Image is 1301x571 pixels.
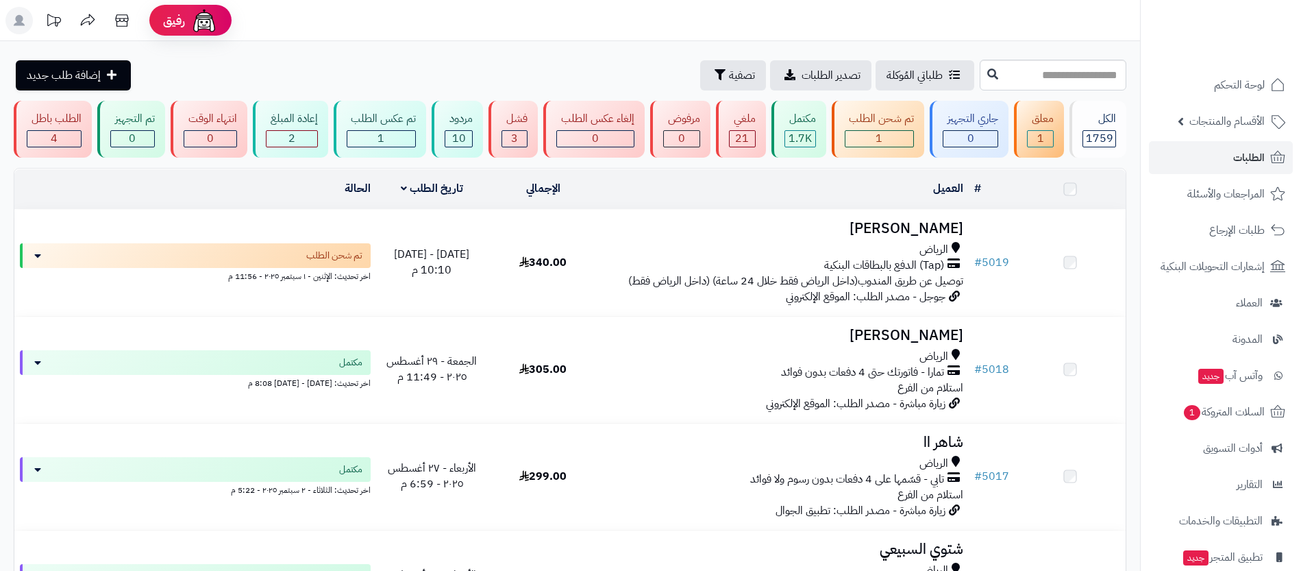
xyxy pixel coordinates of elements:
span: 0 [129,130,136,147]
span: تطبيق المتجر [1182,548,1263,567]
div: 0 [664,131,699,147]
span: 1 [377,130,384,147]
span: جديد [1183,550,1209,566]
a: الكل1759 [1067,101,1129,158]
a: أدوات التسويق [1149,432,1293,465]
span: 1 [1037,130,1044,147]
a: مرفوض 0 [647,101,713,158]
div: الطلب باطل [27,111,82,127]
div: تم التجهيز [110,111,155,127]
a: تحديثات المنصة [36,7,71,38]
div: مرفوض [663,111,700,127]
span: 299.00 [519,468,567,485]
a: معلق 1 [1011,101,1067,158]
a: المدونة [1149,323,1293,356]
a: طلبات الإرجاع [1149,214,1293,247]
div: 10 [445,131,472,147]
a: الطلبات [1149,141,1293,174]
span: تمارا - فاتورتك حتى 4 دفعات بدون فوائد [781,365,944,380]
div: اخر تحديث: الإثنين - ١ سبتمبر ٢٠٢٥ - 11:56 م [20,268,371,282]
span: الرياض [919,242,948,258]
span: تصفية [729,67,755,84]
span: المدونة [1232,330,1263,349]
a: طلباتي المُوكلة [876,60,974,90]
a: # [974,180,981,197]
span: وآتس آب [1197,366,1263,385]
span: 21 [735,130,749,147]
a: تم عكس الطلب 1 [331,101,430,158]
span: التطبيقات والخدمات [1179,511,1263,531]
span: الرياض [919,349,948,365]
span: 1 [1184,405,1200,420]
span: (Tap) الدفع بالبطاقات البنكية [824,258,944,274]
a: إعادة المبلغ 2 [250,101,331,158]
span: لوحة التحكم [1214,75,1265,95]
a: مردود 10 [429,101,486,158]
a: #5018 [974,361,1009,378]
span: 10 [452,130,466,147]
span: الرياض [919,456,948,472]
a: الطلب باطل 4 [11,101,95,158]
span: 0 [592,130,599,147]
span: أدوات التسويق [1203,439,1263,458]
div: إلغاء عكس الطلب [556,111,634,127]
div: 2 [267,131,317,147]
span: [DATE] - [DATE] 10:10 م [394,246,469,278]
span: الجمعة - ٢٩ أغسطس ٢٠٢٥ - 11:49 م [386,353,477,385]
a: المراجعات والأسئلة [1149,178,1293,210]
span: 340.00 [519,254,567,271]
span: الأربعاء - ٢٧ أغسطس ٢٠٢٥ - 6:59 م [388,460,476,492]
span: السلات المتروكة [1182,402,1265,422]
div: 1 [1028,131,1053,147]
div: ملغي [729,111,756,127]
div: 21 [730,131,755,147]
span: زيارة مباشرة - مصدر الطلب: تطبيق الجوال [776,502,945,519]
span: # [974,361,982,378]
div: معلق [1027,111,1054,127]
span: الأقسام والمنتجات [1189,112,1265,131]
span: تم شحن الطلب [306,249,362,263]
a: الإجمالي [526,180,560,197]
div: 0 [943,131,998,147]
div: تم شحن الطلب [845,111,915,127]
button: تصفية [700,60,766,90]
div: 3 [502,131,527,147]
span: 3 [511,130,518,147]
h3: [PERSON_NAME] [604,328,963,343]
span: # [974,468,982,485]
span: 1759 [1086,130,1113,147]
a: انتهاء الوقت 0 [168,101,250,158]
span: 1.7K [789,130,812,147]
a: تاريخ الطلب [401,180,463,197]
a: جاري التجهيز 0 [927,101,1011,158]
span: زيارة مباشرة - مصدر الطلب: الموقع الإلكتروني [766,396,945,412]
div: 0 [557,131,634,147]
span: المراجعات والأسئلة [1187,184,1265,204]
div: 1 [845,131,914,147]
span: 1 [876,130,882,147]
div: مكتمل [784,111,816,127]
a: العملاء [1149,287,1293,319]
a: الحالة [345,180,371,197]
a: لوحة التحكم [1149,69,1293,101]
a: مكتمل 1.7K [769,101,829,158]
a: السلات المتروكة1 [1149,396,1293,428]
span: جوجل - مصدر الطلب: الموقع الإلكتروني [786,289,945,305]
span: إضافة طلب جديد [27,67,101,84]
span: رفيق [163,12,185,29]
a: #5019 [974,254,1009,271]
h3: شتوي السبيعي [604,542,963,557]
div: 0 [184,131,236,147]
a: التطبيقات والخدمات [1149,505,1293,537]
a: تم شحن الطلب 1 [829,101,928,158]
span: # [974,254,982,271]
span: 0 [678,130,685,147]
h3: [PERSON_NAME] [604,221,963,236]
img: ai-face.png [190,7,218,34]
span: تصدير الطلبات [802,67,860,84]
span: تابي - قسّمها على 4 دفعات بدون رسوم ولا فوائد [750,472,944,487]
div: الكل [1082,111,1116,127]
span: 305.00 [519,361,567,378]
div: 1 [347,131,416,147]
div: 4 [27,131,81,147]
